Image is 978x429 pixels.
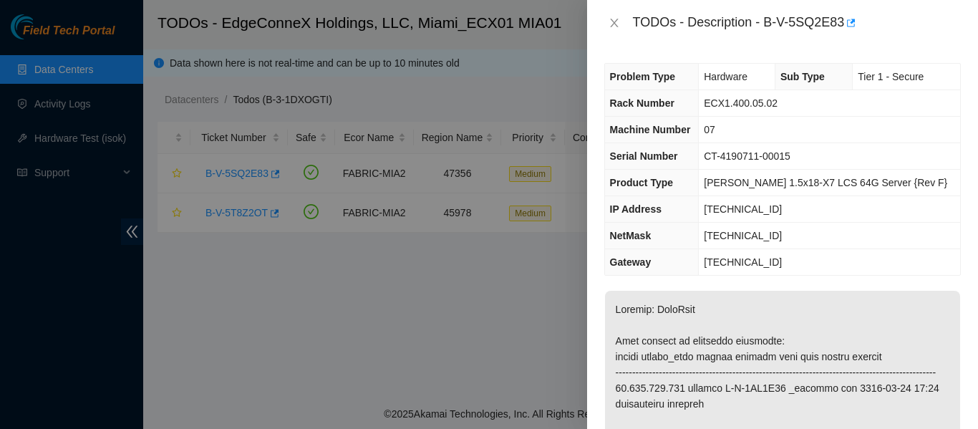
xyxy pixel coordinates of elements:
[780,71,825,82] span: Sub Type
[610,177,673,188] span: Product Type
[633,11,961,34] div: TODOs - Description - B-V-5SQ2E83
[858,71,924,82] span: Tier 1 - Secure
[610,230,652,241] span: NetMask
[610,97,674,109] span: Rack Number
[610,71,676,82] span: Problem Type
[704,124,715,135] span: 07
[704,177,947,188] span: [PERSON_NAME] 1.5x18-X7 LCS 64G Server {Rev F}
[609,17,620,29] span: close
[704,256,782,268] span: [TECHNICAL_ID]
[704,203,782,215] span: [TECHNICAL_ID]
[704,97,778,109] span: ECX1.400.05.02
[604,16,624,30] button: Close
[610,124,691,135] span: Machine Number
[610,256,652,268] span: Gateway
[704,230,782,241] span: [TECHNICAL_ID]
[704,71,747,82] span: Hardware
[610,150,678,162] span: Serial Number
[704,150,790,162] span: CT-4190711-00015
[610,203,662,215] span: IP Address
